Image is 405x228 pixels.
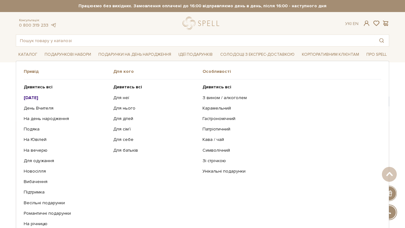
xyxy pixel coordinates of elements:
a: Подяка [24,126,109,132]
a: Підтримка [24,189,109,195]
span: Особливості [202,69,381,74]
a: Дивитись всі [24,84,109,90]
a: Ідеї подарунків [176,50,215,60]
a: Для неї [113,95,198,101]
a: 0 800 319 233 [19,22,48,28]
a: [DATE] [24,95,109,101]
a: Патріотичний [202,126,377,132]
a: Подарунки на День народження [96,50,174,60]
a: Кава / чай [202,137,377,142]
a: Подарункові набори [42,50,94,60]
span: Консультація: [19,18,56,22]
a: Дивитись всі [202,84,377,90]
b: [DATE] [24,95,38,100]
span: | [351,21,352,26]
a: En [353,21,358,26]
div: Ук [345,21,358,27]
a: Символічний [202,148,377,153]
a: На Ювілей [24,137,109,142]
a: Для батьків [113,148,198,153]
a: Карамельний [202,105,377,111]
a: Гастрономічний [202,116,377,122]
button: Пошук товару у каталозі [374,35,389,46]
a: Зі стрічкою [202,158,377,164]
a: Для сім'ї [113,126,198,132]
a: logo [183,17,222,30]
span: Для кого [113,69,203,74]
a: Вибачення [24,179,109,185]
b: Дивитись всі [202,84,231,90]
a: Весільні подарунки [24,200,109,206]
a: Для нього [113,105,198,111]
a: Унікальні подарунки [202,168,377,174]
input: Пошук товару у каталозі [16,35,374,46]
a: Для дітей [113,116,198,122]
a: З вином / алкоголем [202,95,377,101]
b: Дивитись всі [24,84,53,90]
a: На вечерю [24,148,109,153]
a: telegram [50,22,56,28]
a: На річницю [24,221,109,227]
strong: Працюємо без вихідних. Замовлення оплачені до 16:00 відправляємо день в день, після 16:00 - насту... [16,3,389,9]
a: Корпоративним клієнтам [299,50,362,60]
a: День Вчителя [24,105,109,111]
span: Привід [24,69,113,74]
a: Новосілля [24,168,109,174]
a: Дивитись всі [113,84,198,90]
a: Для себе [113,137,198,142]
b: Дивитись всі [113,84,142,90]
a: Солодощі з експрес-доставкою [218,49,297,60]
a: Романтичні подарунки [24,211,109,216]
a: Про Spell [364,50,389,60]
a: Для одужання [24,158,109,164]
a: Каталог [16,50,40,60]
a: На день народження [24,116,109,122]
